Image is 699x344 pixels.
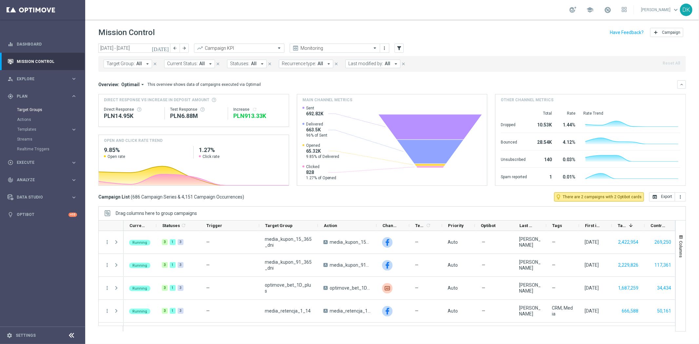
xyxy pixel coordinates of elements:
div: Increase [233,107,283,112]
div: 28.54K [535,136,552,147]
div: 15 Sep 2025, Monday [585,285,599,291]
span: All [199,61,205,67]
span: Trigger [206,223,222,228]
span: Templates [415,223,425,228]
button: keyboard_arrow_down [677,80,686,89]
span: A [323,286,328,290]
colored-tag: Running [129,262,150,268]
i: [DATE] [152,45,169,51]
button: equalizer Dashboard [7,42,77,47]
span: All [385,61,390,67]
h4: OPEN AND CLICK RATE TREND [104,138,163,143]
i: keyboard_arrow_right [71,76,77,82]
button: lightbulb_outline There are 2 campaigns with 2 Optibot cards [554,192,644,201]
span: — [552,239,555,245]
input: Select date range [98,44,170,53]
button: Last modified by: All arrow_drop_down [345,60,400,68]
span: 96% of Sent [306,133,327,138]
span: CRM, Media [552,305,573,317]
div: +10 [68,213,77,217]
span: Click rate [203,154,220,159]
div: 3 [178,262,184,268]
a: Realtime Triggers [17,146,68,152]
button: close [267,60,273,67]
div: DK [680,4,692,16]
i: filter_alt [396,45,402,51]
i: person_search [8,76,13,82]
span: 686 Campaign Series & 4,151 Campaign Occurrences [132,194,243,200]
div: Actions [17,115,85,124]
button: Target Group: All arrow_drop_down [104,60,152,68]
div: Press SPACE to select this row. [124,254,677,277]
button: refresh [252,107,257,112]
i: lightbulb_outline [555,194,561,200]
span: Statuses [162,223,180,228]
span: keyboard_arrow_down [672,6,679,13]
a: [PERSON_NAME]keyboard_arrow_down [640,5,680,15]
div: Patryk Przybolewski [519,236,541,248]
div: 10.53K [535,119,552,129]
div: Press SPACE to select this row. [99,277,124,300]
div: Facebook Custom Audience [382,237,393,248]
div: Mission Control [8,53,77,70]
i: close [334,62,339,66]
span: All [136,61,142,67]
i: arrow_forward [182,46,186,50]
colored-tag: Running [129,285,150,291]
div: Dashboard [8,35,77,53]
span: Calculate column [180,222,186,229]
div: 3 [162,239,168,245]
i: more_vert [104,308,110,314]
div: 1 [170,262,176,268]
button: 50,161 [656,307,672,315]
i: keyboard_arrow_right [71,194,77,201]
button: close [333,60,339,67]
span: All [251,61,257,67]
span: Campaign [662,30,680,35]
div: 3 [178,308,184,314]
span: Current Status: [167,61,198,67]
span: Running [132,240,147,245]
span: Statuses: [230,61,249,67]
div: Unsubscribed [501,154,527,164]
span: 828 [306,169,337,175]
button: more_vert [104,239,110,245]
div: Facebook Custom Audience [382,260,393,271]
span: Delivered [306,122,327,127]
i: arrow_drop_down [145,61,150,67]
span: A [323,240,328,244]
multiple-options-button: Export to CSV [649,194,686,199]
div: Criteo [382,283,393,294]
div: PLN14,945 [104,112,159,120]
button: Mission Control [7,59,77,64]
div: Target Groups [17,105,85,115]
div: 3 [178,239,184,245]
div: 15 Sep 2025, Monday [585,239,599,245]
span: Sent [306,105,323,111]
div: Explore [8,76,71,82]
a: Settings [16,334,36,337]
i: trending_up [197,45,203,51]
button: lightbulb Optibot +10 [7,212,77,217]
button: person_search Explore keyboard_arrow_right [7,76,77,82]
button: more_vert [381,44,388,52]
button: arrow_forward [180,44,189,53]
span: media_kupon_91_365_dni [330,262,371,268]
i: keyboard_arrow_right [71,160,77,166]
i: preview [292,45,299,51]
div: Rate [560,111,575,116]
div: PLN913,326 [233,112,283,120]
span: — [482,285,485,291]
h2: 9.85% [104,146,188,154]
div: Templates [17,127,71,131]
div: Analyze [8,177,71,183]
span: Analyze [17,178,71,182]
div: 3 [178,285,184,291]
div: Dropped [501,119,527,129]
button: filter_alt [395,44,404,53]
span: Target Group: [107,61,135,67]
span: Auto [448,285,458,291]
button: Data Studio keyboard_arrow_right [7,195,77,200]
